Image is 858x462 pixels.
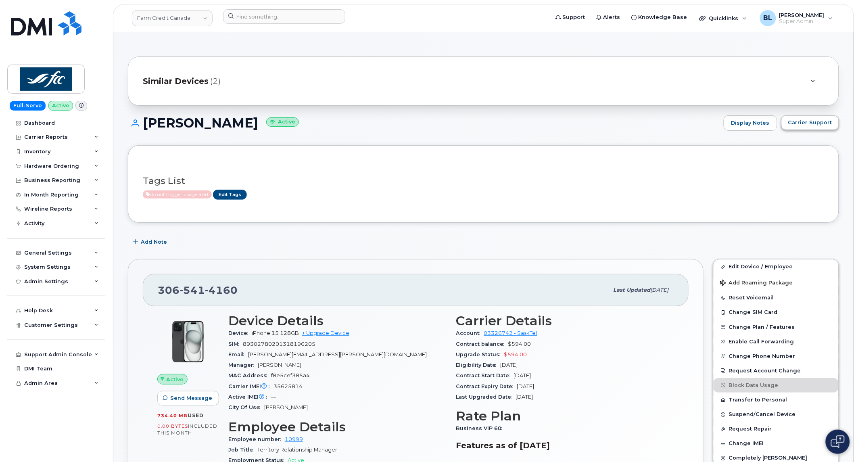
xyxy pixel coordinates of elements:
span: [DATE] [516,394,533,400]
span: 541 [180,284,205,296]
span: 0.00 Bytes [157,423,188,429]
span: Enable Call Forwarding [729,339,794,345]
button: Carrier Support [781,115,839,130]
h3: Carrier Details [456,314,674,328]
img: Open chat [831,435,845,448]
span: [DATE] [501,362,518,368]
button: Reset Voicemail [714,291,839,305]
h3: Device Details [228,314,447,328]
button: Change IMEI [714,436,839,451]
span: SIM [228,341,243,347]
span: [PERSON_NAME] [258,362,301,368]
span: Completely [PERSON_NAME] [729,455,808,461]
span: Contract balance [456,341,508,347]
span: Add Roaming Package [720,280,793,287]
span: 4160 [205,284,238,296]
button: Suspend/Cancel Device [714,407,839,422]
span: Change Plan / Features [729,324,795,330]
span: Upgrade Status [456,351,504,357]
span: Carrier IMEI [228,383,273,389]
button: Block Data Usage [714,378,839,393]
span: [DATE] [514,372,531,378]
span: Territory Relationship Manager [257,447,337,453]
button: Add Note [128,235,174,249]
span: Last updated [614,287,651,293]
button: Request Repair [714,422,839,436]
h1: [PERSON_NAME] [128,116,720,130]
span: (2) [210,75,221,87]
button: Change SIM Card [714,305,839,320]
a: 03326742 - SaskTel [484,330,537,336]
button: Request Account Change [714,364,839,378]
span: [DATE] [517,383,534,389]
span: [PERSON_NAME] [264,404,308,410]
h3: Features as of [DATE] [456,441,674,450]
button: Send Message [157,391,219,406]
span: Active [143,190,212,199]
span: MAC Address [228,372,271,378]
span: Contract Expiry Date [456,383,517,389]
span: Email [228,351,248,357]
a: + Upgrade Device [302,330,349,336]
span: 734.40 MB [157,413,188,418]
span: iPhone 15 128GB [252,330,299,336]
span: Eligibility Date [456,362,501,368]
span: Business VIP 60 [456,425,506,431]
span: $594.00 [508,341,531,347]
small: Active [266,117,299,127]
span: 35625814 [273,383,303,389]
span: Carrier Support [788,119,832,126]
img: iPhone_15_Black.png [164,318,212,366]
h3: Employee Details [228,420,447,434]
button: Transfer to Personal [714,393,839,407]
a: Edit Tags [213,190,247,200]
button: Enable Call Forwarding [714,334,839,349]
span: used [188,412,204,418]
span: Device [228,330,252,336]
span: Active IMEI [228,394,271,400]
span: $594.00 [504,351,527,357]
a: 10999 [285,436,303,442]
button: Change Phone Number [714,349,839,364]
span: [DATE] [651,287,669,293]
span: Suspend/Cancel Device [729,412,796,418]
span: 89302780201318196205 [243,341,315,347]
span: Last Upgraded Date [456,394,516,400]
span: Active [167,376,184,383]
span: Add Note [141,238,167,246]
h3: Tags List [143,176,824,186]
button: Add Roaming Package [714,274,839,291]
span: Job Title [228,447,257,453]
h3: Rate Plan [456,409,674,423]
span: — [271,394,276,400]
span: Account [456,330,484,336]
span: Manager [228,362,258,368]
span: f8e5cef385a4 [271,372,310,378]
span: City Of Use [228,404,264,410]
a: Edit Device / Employee [714,259,839,274]
span: Send Message [170,394,212,402]
span: Similar Devices [143,75,209,87]
span: [PERSON_NAME][EMAIL_ADDRESS][PERSON_NAME][DOMAIN_NAME] [248,351,427,357]
span: Contract Start Date [456,372,514,378]
span: Employee number [228,436,285,442]
span: 306 [158,284,238,296]
button: Change Plan / Features [714,320,839,334]
a: Display Notes [724,115,777,131]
